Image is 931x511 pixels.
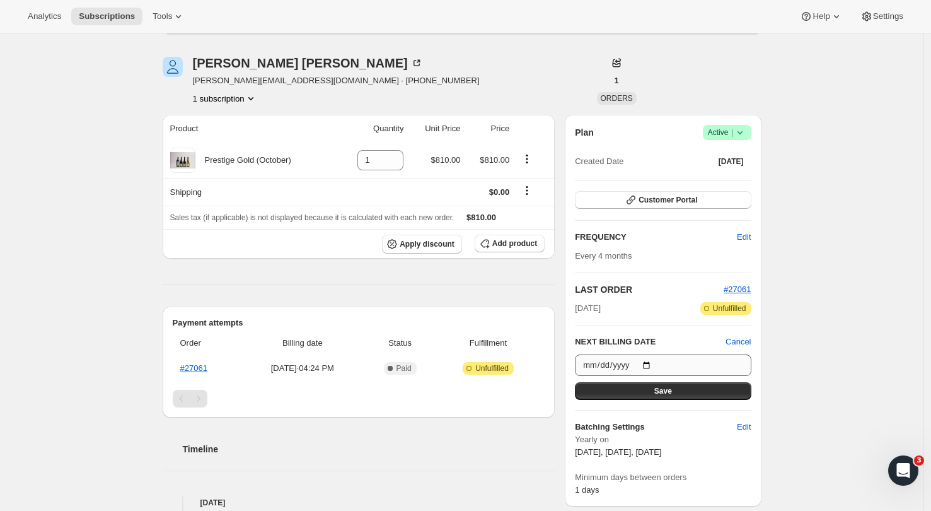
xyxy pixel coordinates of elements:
span: Edit [737,231,751,244]
span: ORDERS [601,94,633,103]
button: Subscriptions [71,8,142,25]
iframe: Intercom live chat [888,455,918,486]
span: Minimum days between orders [575,471,751,484]
button: Edit [729,227,758,247]
th: Product [163,115,337,143]
button: Tools [145,8,192,25]
button: Apply discount [382,235,462,254]
a: #27061 [724,285,751,294]
button: Help [792,8,850,25]
span: Help [812,11,830,21]
span: Apply discount [400,239,454,249]
th: Shipping [163,178,337,206]
button: Cancel [726,336,751,348]
th: Unit Price [407,115,464,143]
span: 1 days [575,485,599,495]
button: Edit [729,417,758,437]
span: $0.00 [489,187,510,197]
div: Prestige Gold (October) [195,154,291,167]
span: $810.00 [480,155,509,165]
h2: Plan [575,126,594,139]
span: Subscriptions [79,11,135,21]
button: Save [575,382,751,400]
span: [DATE] · 04:24 PM [244,362,361,375]
span: [DATE] [575,302,601,315]
a: #27061 [180,363,207,373]
h4: [DATE] [163,496,555,509]
button: Product actions [193,92,257,105]
span: Add product [492,238,537,249]
span: [DATE], [DATE], [DATE] [575,447,661,457]
button: [DATE] [711,153,751,170]
span: Fulfillment [439,337,537,349]
span: Billing date [244,337,361,349]
h2: FREQUENCY [575,231,737,244]
span: Settings [873,11,903,21]
button: #27061 [724,283,751,296]
span: Every 4 months [575,251,632,261]
span: Unfulfilled [713,303,746,314]
span: Status [368,337,431,349]
span: Sales tax (if applicable) is not displayed because it is calculated with each new order. [170,213,454,222]
h2: LAST ORDER [575,283,724,296]
span: Created Date [575,155,623,168]
h2: Timeline [183,443,555,455]
button: Shipping actions [517,184,537,197]
div: [PERSON_NAME] [PERSON_NAME] [193,57,423,69]
span: 1 [615,76,619,86]
span: Yearly on [575,433,751,446]
span: Analytics [28,11,61,21]
span: Sara armstrong [163,57,183,77]
span: 3 [914,455,924,466]
span: $810.00 [431,155,461,165]
span: Save [654,386,672,396]
span: Tools [153,11,172,21]
button: 1 [607,72,627,90]
button: Settings [853,8,911,25]
span: | [731,127,733,138]
span: $810.00 [466,213,496,222]
h2: NEXT BILLING DATE [575,336,726,348]
button: Analytics [20,8,69,25]
th: Quantity [337,115,408,143]
th: Price [465,115,514,143]
span: [PERSON_NAME][EMAIL_ADDRESS][DOMAIN_NAME] · [PHONE_NUMBER] [193,74,480,87]
span: Paid [396,363,412,373]
button: Add product [475,235,545,252]
h6: Batching Settings [575,421,737,433]
span: Unfulfilled [475,363,509,373]
button: Product actions [517,152,537,166]
h2: Payment attempts [173,317,545,329]
span: Active [708,126,746,139]
span: Customer Portal [639,195,697,205]
span: [DATE] [719,156,744,167]
span: Edit [737,421,751,433]
nav: Pagination [173,390,545,408]
th: Order [173,329,241,357]
button: Customer Portal [575,191,751,209]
